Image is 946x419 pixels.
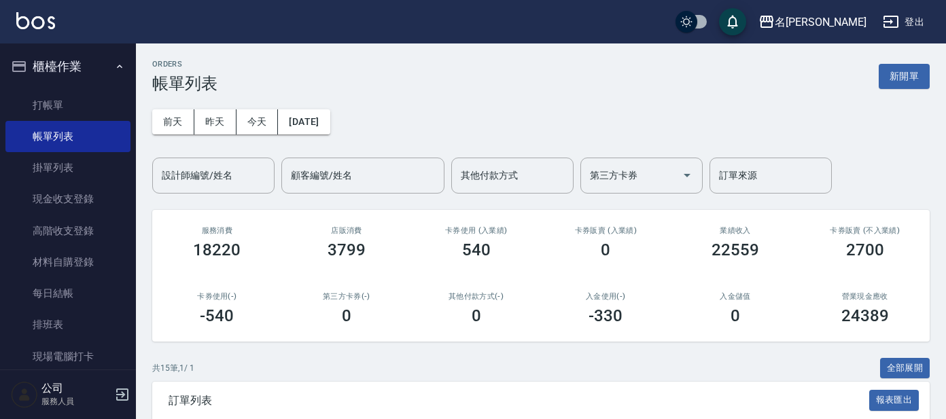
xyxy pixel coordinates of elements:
h3: 服務消費 [169,226,266,235]
h2: 入金使用(-) [557,292,654,301]
button: 前天 [152,109,194,134]
h2: 其他付款方式(-) [427,292,525,301]
h3: 帳單列表 [152,74,217,93]
button: 昨天 [194,109,236,134]
button: 名[PERSON_NAME] [753,8,872,36]
p: 共 15 筆, 1 / 1 [152,362,194,374]
img: Person [11,381,38,408]
h3: 3799 [328,240,366,259]
h2: ORDERS [152,60,217,69]
button: 報表匯出 [869,390,919,411]
h3: 0 [342,306,351,325]
a: 現場電腦打卡 [5,341,130,372]
button: 今天 [236,109,279,134]
button: [DATE] [278,109,330,134]
button: 新開單 [879,64,930,89]
h5: 公司 [41,382,111,395]
button: 登出 [877,10,930,35]
p: 服務人員 [41,395,111,407]
h2: 卡券使用 (入業績) [427,226,525,235]
h2: 營業現金應收 [816,292,913,301]
h3: 540 [462,240,491,259]
h2: 卡券使用(-) [169,292,266,301]
h3: 0 [472,306,481,325]
h3: 0 [601,240,610,259]
a: 高階收支登錄 [5,215,130,247]
a: 新開單 [879,69,930,82]
h2: 店販消費 [298,226,396,235]
button: 全部展開 [880,358,930,379]
img: Logo [16,12,55,29]
h2: 卡券販賣 (不入業績) [816,226,913,235]
a: 材料自購登錄 [5,247,130,278]
div: 名[PERSON_NAME] [775,14,866,31]
h3: -540 [200,306,234,325]
h2: 業績收入 [687,226,784,235]
h3: 18220 [193,240,241,259]
button: save [719,8,746,35]
h2: 第三方卡券(-) [298,292,396,301]
button: 櫃檯作業 [5,49,130,84]
h3: -330 [589,306,623,325]
h2: 入金儲值 [687,292,784,301]
a: 報表匯出 [869,393,919,406]
a: 排班表 [5,309,130,340]
a: 掛單列表 [5,152,130,183]
span: 訂單列表 [169,394,869,407]
h2: 卡券販賣 (入業績) [557,226,654,235]
a: 打帳單 [5,90,130,121]
h3: 2700 [846,240,884,259]
h3: 22559 [712,240,759,259]
a: 帳單列表 [5,121,130,152]
h3: 0 [731,306,740,325]
a: 現金收支登錄 [5,183,130,215]
h3: 24389 [841,306,889,325]
button: Open [676,164,698,186]
a: 每日結帳 [5,278,130,309]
